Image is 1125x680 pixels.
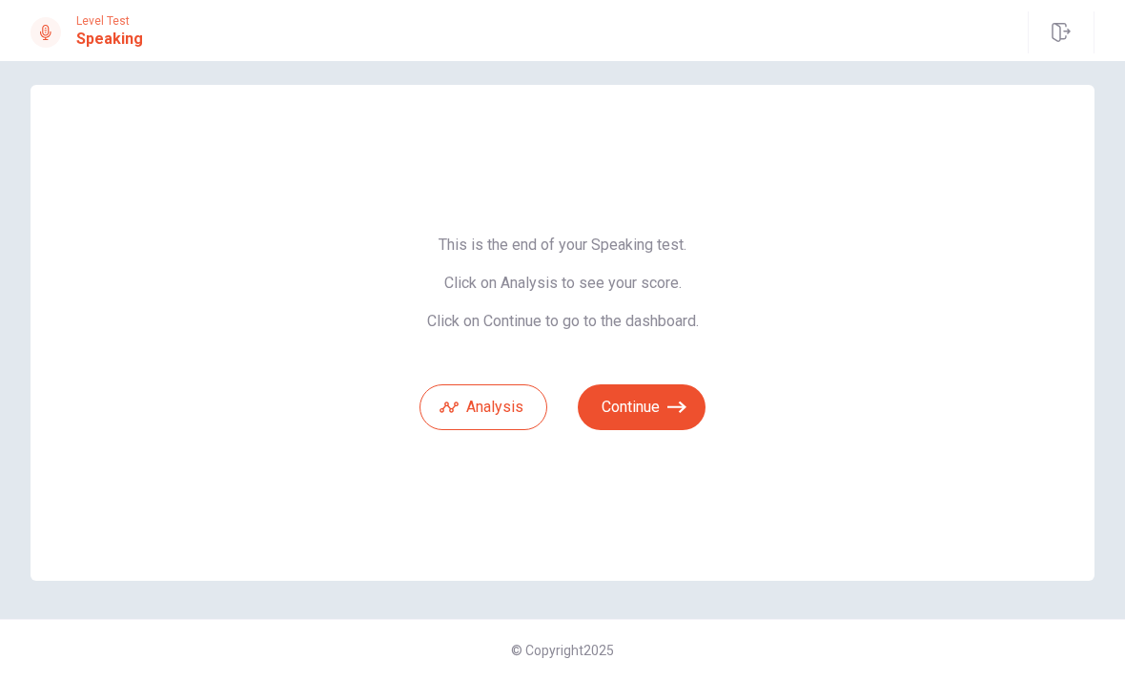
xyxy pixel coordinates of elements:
span: This is the end of your Speaking test. Click on Analysis to see your score. Click on Continue to ... [419,236,706,331]
button: Continue [578,384,706,430]
h1: Speaking [76,28,143,51]
button: Analysis [419,384,547,430]
span: Level Test [76,14,143,28]
span: © Copyright 2025 [511,643,614,658]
